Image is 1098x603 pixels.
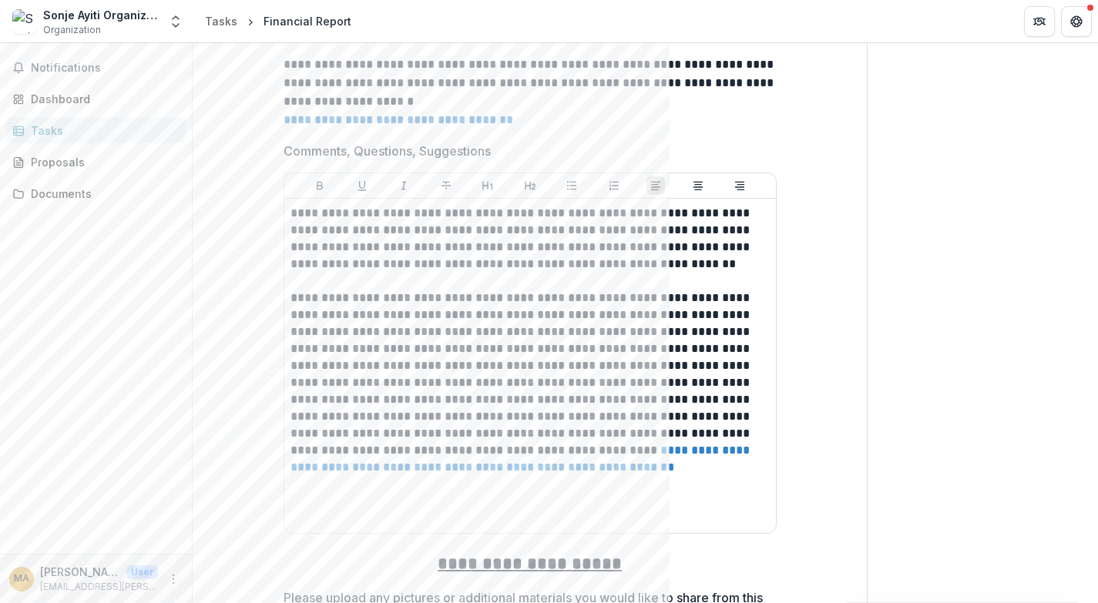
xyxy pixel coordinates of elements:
button: Underline [353,176,371,195]
div: Marie Gabrielle Aurel [14,574,29,584]
button: Align Right [730,176,749,195]
button: Ordered List [605,176,623,195]
p: [PERSON_NAME] [PERSON_NAME] [40,564,120,580]
a: Tasks [6,118,186,143]
div: Dashboard [31,91,173,107]
button: Heading 1 [478,176,497,195]
button: Heading 2 [521,176,539,195]
a: Proposals [6,149,186,175]
a: Documents [6,181,186,206]
button: Notifications [6,55,186,80]
button: Partners [1024,6,1055,37]
div: Financial Report [264,13,351,29]
p: Comments, Questions, Suggestions [284,142,491,160]
button: Italicize [395,176,413,195]
img: Sonje Ayiti Organization [12,9,37,34]
button: Bullet List [562,176,581,195]
a: Dashboard [6,86,186,112]
div: Tasks [31,122,173,139]
span: Notifications [31,62,180,75]
p: User [126,565,158,579]
span: Organization [43,23,101,37]
div: Sonje Ayiti Organization [43,7,159,23]
button: Strike [437,176,455,195]
div: Documents [31,186,173,202]
div: Tasks [205,13,237,29]
nav: breadcrumb [199,10,358,32]
p: [EMAIL_ADDRESS][PERSON_NAME][DOMAIN_NAME] [40,580,158,594]
button: Align Left [646,176,665,195]
button: Bold [311,176,329,195]
button: More [164,570,183,588]
button: Get Help [1061,6,1092,37]
button: Align Center [689,176,707,195]
div: Proposals [31,154,173,170]
button: Open entity switcher [165,6,186,37]
a: Tasks [199,10,243,32]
